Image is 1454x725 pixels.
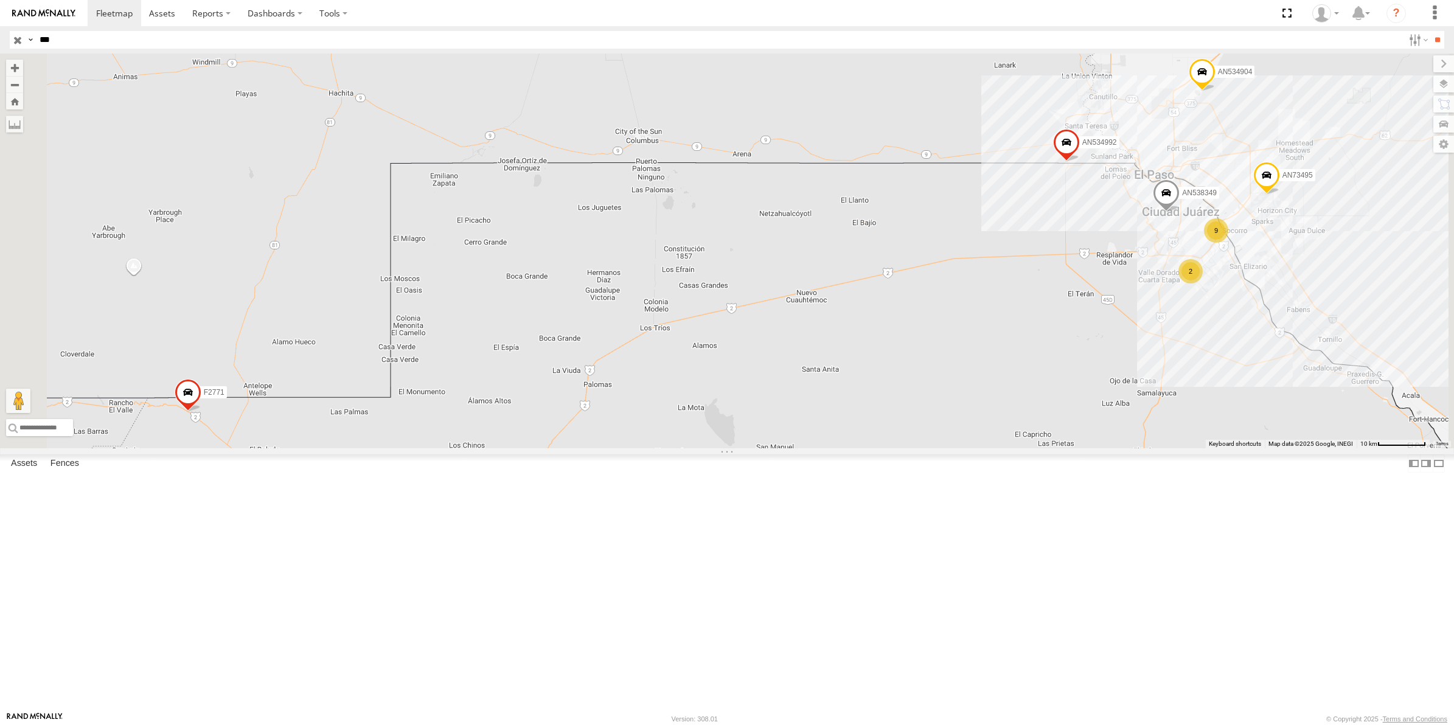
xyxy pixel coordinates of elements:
label: Search Filter Options [1404,31,1430,49]
span: AN538349 [1182,188,1217,196]
label: Map Settings [1433,136,1454,153]
span: 10 km [1360,440,1377,447]
button: Zoom out [6,76,23,93]
label: Fences [44,455,85,472]
div: 2 [1178,259,1203,283]
button: Drag Pegman onto the map to open Street View [6,389,30,413]
a: Terms (opens in new tab) [1436,442,1449,446]
span: AN534992 [1082,138,1117,147]
img: rand-logo.svg [12,9,75,18]
label: Search Query [26,31,35,49]
button: Keyboard shortcuts [1209,440,1261,448]
button: Zoom Home [6,93,23,109]
label: Measure [6,116,23,133]
div: Roberto Garcia [1308,4,1343,23]
span: Map data ©2025 Google, INEGI [1268,440,1353,447]
a: Terms and Conditions [1383,715,1447,723]
label: Dock Summary Table to the Left [1408,454,1420,472]
span: AN73495 [1282,170,1313,179]
label: Hide Summary Table [1433,454,1445,472]
div: © Copyright 2025 - [1326,715,1447,723]
label: Dock Summary Table to the Right [1420,454,1432,472]
button: Zoom in [6,60,23,76]
i: ? [1386,4,1406,23]
div: 9 [1204,218,1228,243]
a: Visit our Website [7,713,63,725]
span: AN534904 [1218,67,1253,75]
div: Version: 308.01 [672,715,718,723]
button: Map Scale: 10 km per 76 pixels [1357,440,1430,448]
span: F2771 [204,387,224,396]
label: Assets [5,455,43,472]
